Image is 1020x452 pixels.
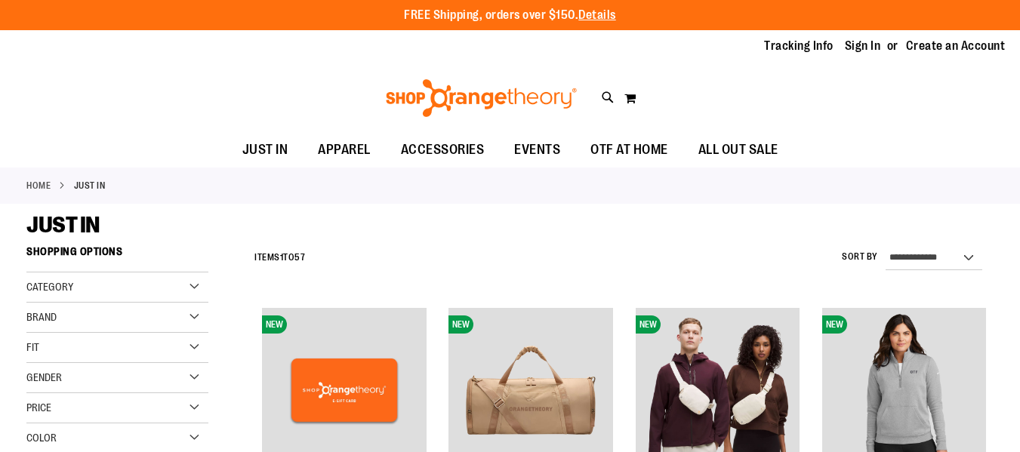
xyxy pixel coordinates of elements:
[242,133,288,167] span: JUST IN
[318,133,371,167] span: APPAREL
[74,179,106,192] strong: JUST IN
[822,315,847,334] span: NEW
[280,252,284,263] span: 1
[26,311,57,323] span: Brand
[698,133,778,167] span: ALL OUT SALE
[26,371,62,383] span: Gender
[845,38,881,54] a: Sign In
[590,133,668,167] span: OTF AT HOME
[842,251,878,263] label: Sort By
[906,38,1006,54] a: Create an Account
[384,79,579,117] img: Shop Orangetheory
[764,38,834,54] a: Tracking Info
[26,341,39,353] span: Fit
[26,179,51,192] a: Home
[578,8,616,22] a: Details
[254,246,305,269] h2: Items to
[26,281,73,293] span: Category
[26,212,100,238] span: JUST IN
[26,432,57,444] span: Color
[401,133,485,167] span: ACCESSORIES
[514,133,560,167] span: EVENTS
[294,252,305,263] span: 57
[262,315,287,334] span: NEW
[26,238,208,272] strong: Shopping Options
[404,7,616,24] p: FREE Shipping, orders over $150.
[448,315,473,334] span: NEW
[636,315,661,334] span: NEW
[26,401,51,414] span: Price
